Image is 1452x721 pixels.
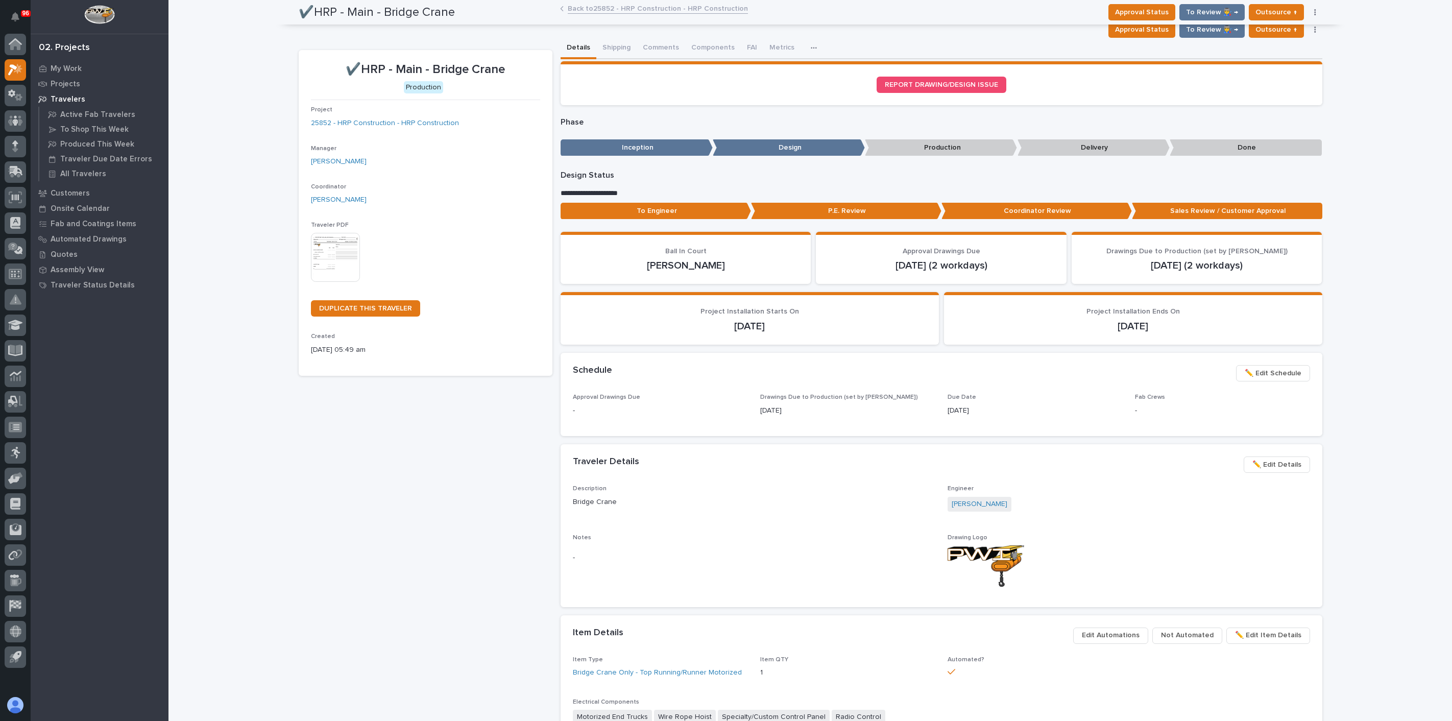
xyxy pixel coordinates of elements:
span: ✏️ Edit Item Details [1235,629,1301,641]
span: Electrical Components [573,699,639,705]
p: Onsite Calendar [51,204,110,213]
p: Sales Review / Customer Approval [1132,203,1322,220]
button: Not Automated [1152,628,1222,644]
span: Manager [311,146,336,152]
img: Workspace Logo [84,5,114,24]
a: 25852 - HRP Construction - HRP Construction [311,118,459,129]
p: [DATE] [956,320,1310,332]
p: [DATE] [948,405,1123,416]
p: Automated Drawings [51,235,127,244]
span: Outsource ↑ [1255,23,1297,36]
p: Customers [51,189,90,198]
p: [PERSON_NAME] [573,259,799,272]
p: Production [865,139,1017,156]
p: Delivery [1018,139,1170,156]
p: Phase [561,117,1322,127]
p: [DATE] [573,320,927,332]
span: Due Date [948,394,976,400]
p: Fab and Coatings Items [51,220,136,229]
a: Traveler Due Date Errors [39,152,168,166]
span: Ball In Court [665,248,707,255]
p: - [1135,405,1310,416]
a: My Work [31,61,168,76]
p: [DATE] [760,405,935,416]
span: Engineer [948,486,974,492]
p: All Travelers [60,170,106,179]
div: Notifications96 [13,12,26,29]
a: Back to25852 - HRP Construction - HRP Construction [568,2,748,14]
p: Design [713,139,865,156]
span: Item Type [573,657,603,663]
p: Traveler Status Details [51,281,135,290]
span: Drawings Due to Production (set by [PERSON_NAME]) [1106,248,1288,255]
span: ✏️ Edit Schedule [1245,367,1301,379]
span: Approval Drawings Due [573,394,640,400]
span: Project [311,107,332,113]
p: P.E. Review [751,203,941,220]
button: Outsource ↑ [1249,21,1304,38]
a: [PERSON_NAME] [311,195,367,205]
span: Edit Automations [1082,629,1140,641]
a: Travelers [31,91,168,107]
button: users-avatar [5,694,26,716]
button: ✏️ Edit Item Details [1226,628,1310,644]
p: Bridge Crane [573,497,935,508]
button: Shipping [596,38,637,59]
button: Notifications [5,6,26,28]
span: DUPLICATE THIS TRAVELER [319,305,412,312]
a: Onsite Calendar [31,201,168,216]
a: Active Fab Travelers [39,107,168,122]
a: Projects [31,76,168,91]
span: Item QTY [760,657,788,663]
a: [PERSON_NAME] [311,156,367,167]
div: 02. Projects [39,42,90,54]
a: Produced This Week [39,137,168,151]
span: Fab Crews [1135,394,1165,400]
h2: Traveler Details [573,456,639,468]
span: Approval Drawings Due [903,248,980,255]
p: - [573,552,935,563]
p: Travelers [51,95,85,104]
p: ✔️HRP - Main - Bridge Crane [311,62,540,77]
h2: Item Details [573,628,623,639]
p: Projects [51,80,80,89]
a: Automated Drawings [31,231,168,247]
span: Coordinator [311,184,346,190]
span: Not Automated [1161,629,1214,641]
a: Bridge Crane Only - Top Running/Runner Motorized [573,667,742,678]
p: Traveler Due Date Errors [60,155,152,164]
a: Traveler Status Details [31,277,168,293]
span: Automated? [948,657,984,663]
img: OSzOO_REVnvmytRmecu2DE-R1PhkE6PJSLa5u0n_QWY [948,545,1024,587]
a: Assembly View [31,262,168,277]
p: Inception [561,139,713,156]
p: My Work [51,64,82,74]
span: Traveler PDF [311,222,349,228]
span: To Review 👨‍🏭 → [1186,23,1238,36]
p: Coordinator Review [941,203,1132,220]
span: Description [573,486,607,492]
span: ✏️ Edit Details [1252,459,1301,471]
div: Production [404,81,443,94]
p: 96 [22,10,29,17]
p: - [573,405,748,416]
p: Assembly View [51,266,104,275]
button: Comments [637,38,685,59]
span: Project Installation Ends On [1086,308,1180,315]
a: To Shop This Week [39,122,168,136]
button: To Review 👨‍🏭 → [1179,21,1245,38]
a: DUPLICATE THIS TRAVELER [311,300,420,317]
span: Project Installation Starts On [700,308,799,315]
a: Quotes [31,247,168,262]
p: Design Status [561,171,1322,180]
span: REPORT DRAWING/DESIGN ISSUE [885,81,998,88]
p: Quotes [51,250,78,259]
p: [DATE] (2 workdays) [828,259,1054,272]
p: Active Fab Travelers [60,110,135,119]
button: Details [561,38,596,59]
p: Done [1170,139,1322,156]
a: Customers [31,185,168,201]
button: Approval Status [1108,21,1175,38]
a: [PERSON_NAME] [952,499,1007,510]
p: [DATE] 05:49 am [311,345,540,355]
